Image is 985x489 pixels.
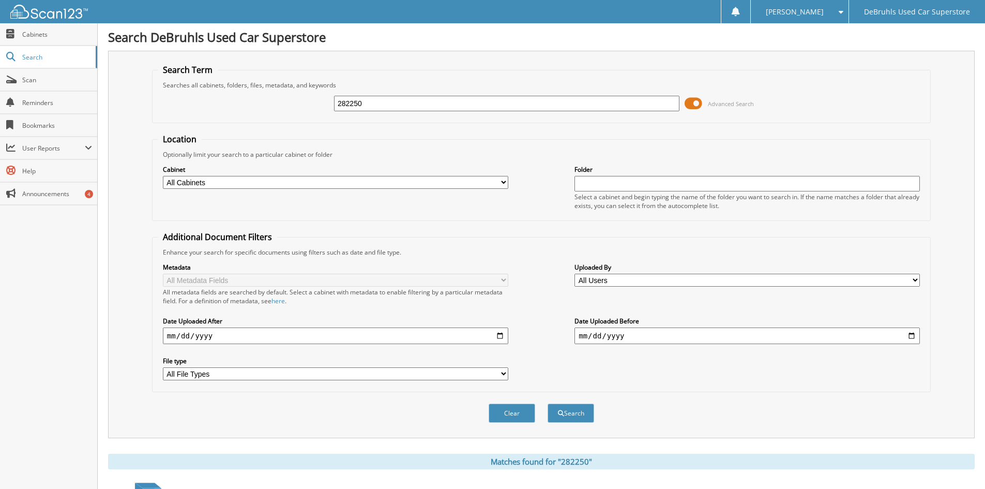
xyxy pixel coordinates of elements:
[108,454,975,469] div: Matches found for "282250"
[22,98,92,107] span: Reminders
[548,404,594,423] button: Search
[108,28,975,46] h1: Search DeBruhls Used Car Superstore
[864,9,970,15] span: DeBruhls Used Car Superstore
[163,288,508,305] div: All metadata fields are searched by default. Select a cabinet with metadata to enable filtering b...
[158,231,277,243] legend: Additional Document Filters
[574,263,920,272] label: Uploaded By
[163,357,508,365] label: File type
[158,150,925,159] div: Optionally limit your search to a particular cabinet or folder
[574,165,920,174] label: Folder
[158,64,218,76] legend: Search Term
[489,404,535,423] button: Clear
[158,248,925,257] div: Enhance your search for specific documents using filters such as date and file type.
[22,53,90,62] span: Search
[574,192,920,210] div: Select a cabinet and begin typing the name of the folder you want to search in. If the name match...
[766,9,824,15] span: [PERSON_NAME]
[22,121,92,130] span: Bookmarks
[574,317,920,325] label: Date Uploaded Before
[708,100,754,108] span: Advanced Search
[574,328,920,344] input: end
[163,328,508,344] input: start
[158,81,925,90] div: Searches all cabinets, folders, files, metadata, and keywords
[22,76,92,84] span: Scan
[10,5,88,19] img: scan123-logo-white.svg
[163,263,508,272] label: Metadata
[22,189,92,198] span: Announcements
[163,317,508,325] label: Date Uploaded After
[271,297,285,305] a: here
[85,190,93,198] div: 4
[22,167,92,175] span: Help
[22,30,92,39] span: Cabinets
[163,165,508,174] label: Cabinet
[158,134,202,145] legend: Location
[22,144,85,153] span: User Reports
